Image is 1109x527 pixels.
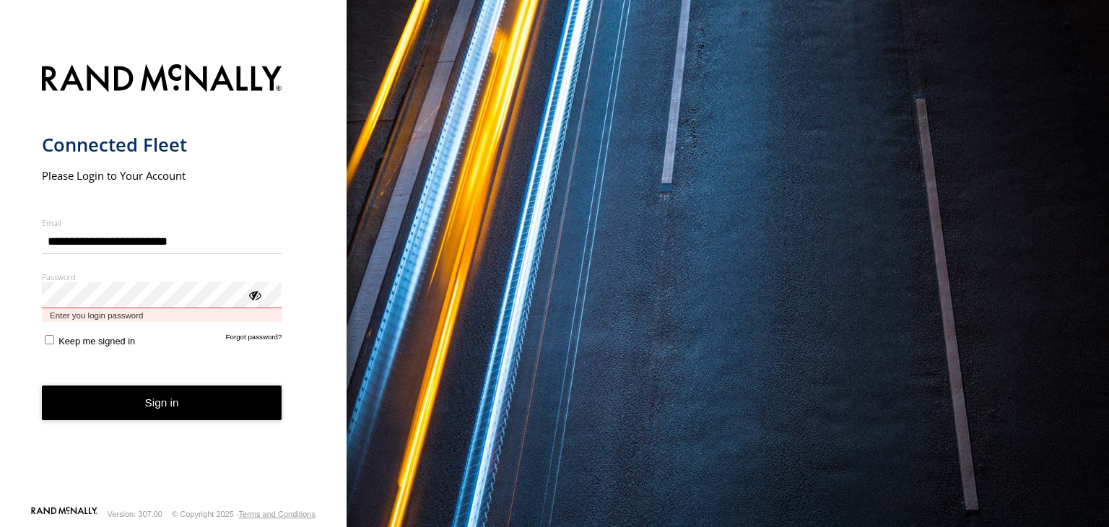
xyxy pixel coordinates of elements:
[42,56,305,505] form: main
[239,510,316,518] a: Terms and Conditions
[42,217,282,228] label: Email
[108,510,162,518] div: Version: 307.00
[42,61,282,98] img: Rand McNally
[42,386,282,421] button: Sign in
[172,510,316,518] div: © Copyright 2025 -
[42,133,282,157] h1: Connected Fleet
[45,335,54,344] input: Keep me signed in
[58,336,135,347] span: Keep me signed in
[42,168,282,183] h2: Please Login to Your Account
[42,271,282,282] label: Password
[226,333,282,347] a: Forgot password?
[42,308,282,322] span: Enter you login password
[247,287,261,302] div: ViewPassword
[31,507,97,521] a: Visit our Website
